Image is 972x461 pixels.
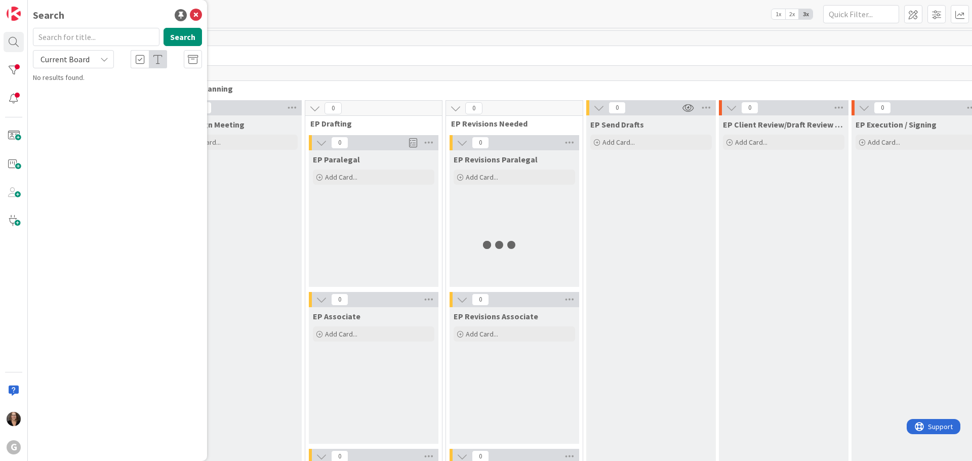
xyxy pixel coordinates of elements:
div: G [7,440,21,454]
span: EP Revisions Associate [454,311,538,321]
span: Add Card... [466,173,498,182]
span: Add Card... [325,173,357,182]
span: EP Revisions Paralegal [454,154,538,164]
span: 0 [741,102,758,114]
span: 0 [472,294,489,306]
span: 0 [331,137,348,149]
span: 0 [325,102,342,114]
button: Search [164,28,202,46]
input: Quick Filter... [823,5,899,23]
span: 2x [785,9,799,19]
span: Add Card... [325,329,357,339]
img: Visit kanbanzone.com [7,7,21,21]
span: 3x [799,9,813,19]
span: Add Card... [602,138,635,147]
span: 0 [472,137,489,149]
span: 1x [772,9,785,19]
span: EP Paralegal [313,154,360,164]
div: Search [33,8,64,23]
span: Add Card... [466,329,498,339]
img: MW [7,412,21,426]
span: EP Send Drafts [590,119,644,130]
div: No results found. [33,72,202,83]
span: Add Card... [868,138,900,147]
span: EP Revisions Needed [451,118,570,129]
span: Current Board [40,54,90,64]
span: 0 [331,294,348,306]
span: EP Drafting [310,118,429,129]
span: Support [21,2,46,14]
span: 0 [609,102,626,114]
span: EP Design Meeting [176,119,245,130]
span: Add Card... [735,138,767,147]
span: 0 [465,102,482,114]
span: EP Associate [313,311,360,321]
span: EP Client Review/Draft Review Meeting [723,119,844,130]
span: 0 [874,102,891,114]
span: EP Execution / Signing [856,119,937,130]
input: Search for title... [33,28,159,46]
